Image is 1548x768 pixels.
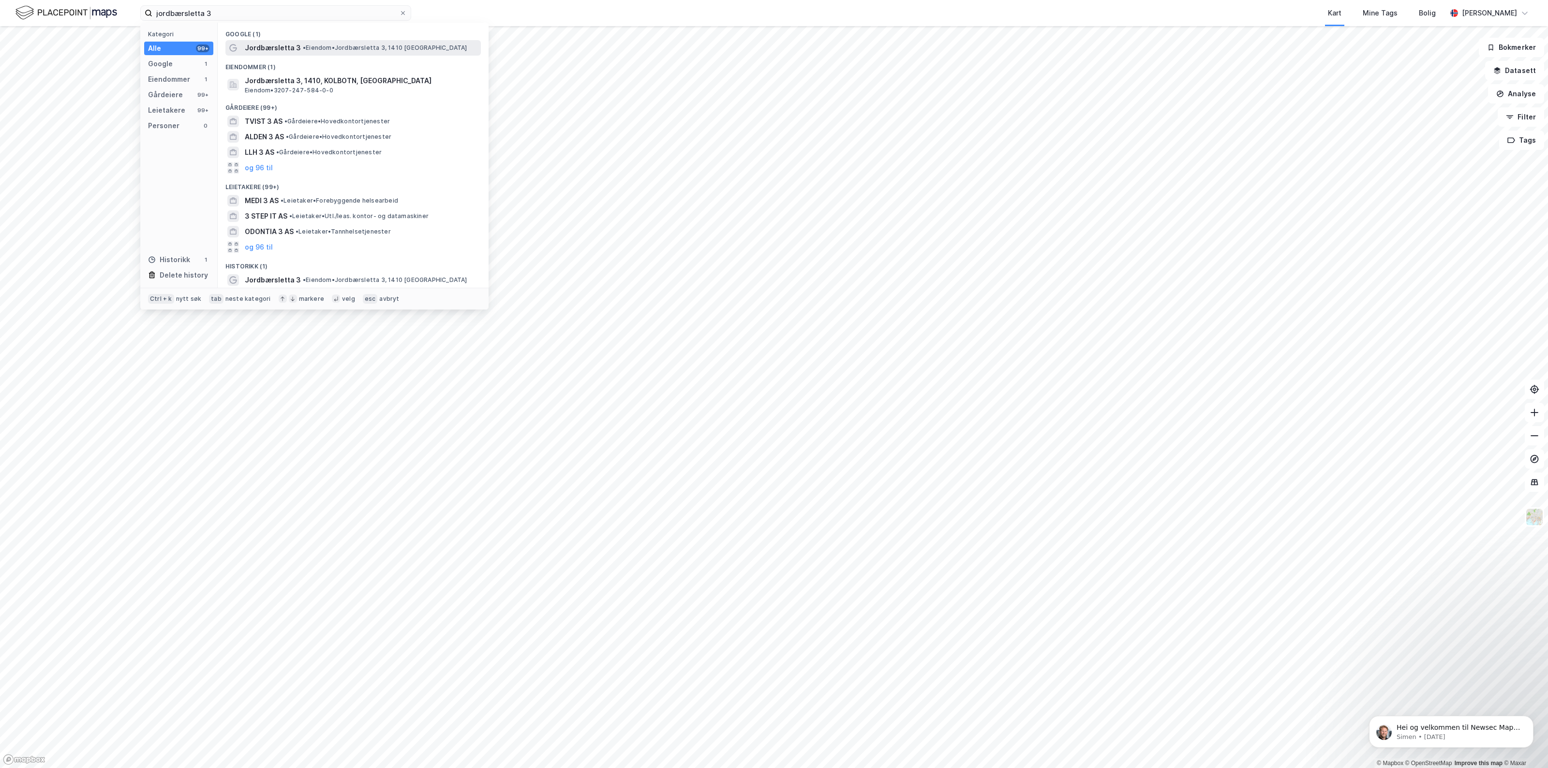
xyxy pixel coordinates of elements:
[152,6,399,20] input: Søk på adresse, matrikkel, gårdeiere, leietakere eller personer
[148,74,190,85] div: Eiendommer
[148,254,190,266] div: Historikk
[284,118,287,125] span: •
[202,256,209,264] div: 1
[1328,7,1341,19] div: Kart
[379,295,399,303] div: avbryt
[3,754,45,765] a: Mapbox homepage
[148,30,213,38] div: Kategori
[196,44,209,52] div: 99+
[276,148,279,156] span: •
[1405,760,1452,767] a: OpenStreetMap
[1455,760,1503,767] a: Improve this map
[1485,61,1544,80] button: Datasett
[245,241,273,253] button: og 96 til
[245,210,287,222] span: 3 STEP IT AS
[148,104,185,116] div: Leietakere
[202,75,209,83] div: 1
[1419,7,1436,19] div: Bolig
[284,118,390,125] span: Gårdeiere • Hovedkontortjenester
[209,294,223,304] div: tab
[1479,38,1544,57] button: Bokmerker
[218,23,489,40] div: Google (1)
[289,212,429,220] span: Leietaker • Utl./leas. kontor- og datamaskiner
[218,176,489,193] div: Leietakere (99+)
[1488,84,1544,103] button: Analyse
[342,295,355,303] div: velg
[15,4,117,21] img: logo.f888ab2527a4732fd821a326f86c7f29.svg
[286,133,391,141] span: Gårdeiere • Hovedkontortjenester
[148,58,173,70] div: Google
[303,44,467,52] span: Eiendom • Jordbærsletta 3, 1410 [GEOGRAPHIC_DATA]
[245,87,333,94] span: Eiendom • 3207-247-584-0-0
[218,255,489,272] div: Historikk (1)
[245,195,279,207] span: MEDI 3 AS
[225,295,271,303] div: neste kategori
[303,276,306,283] span: •
[196,91,209,99] div: 99+
[245,116,283,127] span: TVIST 3 AS
[1499,131,1544,150] button: Tags
[176,295,202,303] div: nytt søk
[276,148,382,156] span: Gårdeiere • Hovedkontortjenester
[218,56,489,73] div: Eiendommer (1)
[245,75,477,87] span: Jordbærsletta 3, 1410, KOLBOTN, [GEOGRAPHIC_DATA]
[299,295,324,303] div: markere
[1462,7,1517,19] div: [PERSON_NAME]
[1363,7,1398,19] div: Mine Tags
[245,131,284,143] span: ALDEN 3 AS
[202,122,209,130] div: 0
[245,42,301,54] span: Jordbærsletta 3
[296,228,298,235] span: •
[303,276,467,284] span: Eiendom • Jordbærsletta 3, 1410 [GEOGRAPHIC_DATA]
[160,269,208,281] div: Delete history
[245,147,274,158] span: LLH 3 AS
[286,133,289,140] span: •
[245,274,301,286] span: Jordbærsletta 3
[202,60,209,68] div: 1
[363,294,378,304] div: esc
[148,294,174,304] div: Ctrl + k
[196,106,209,114] div: 99+
[245,162,273,174] button: og 96 til
[218,96,489,114] div: Gårdeiere (99+)
[1498,107,1544,127] button: Filter
[1377,760,1403,767] a: Mapbox
[148,89,183,101] div: Gårdeiere
[1525,508,1544,526] img: Z
[1354,695,1548,763] iframe: Intercom notifications message
[148,43,161,54] div: Alle
[296,228,391,236] span: Leietaker • Tannhelsetjenester
[281,197,398,205] span: Leietaker • Forebyggende helsearbeid
[303,44,306,51] span: •
[289,212,292,220] span: •
[245,226,294,237] span: ODONTIA 3 AS
[148,120,179,132] div: Personer
[281,197,283,204] span: •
